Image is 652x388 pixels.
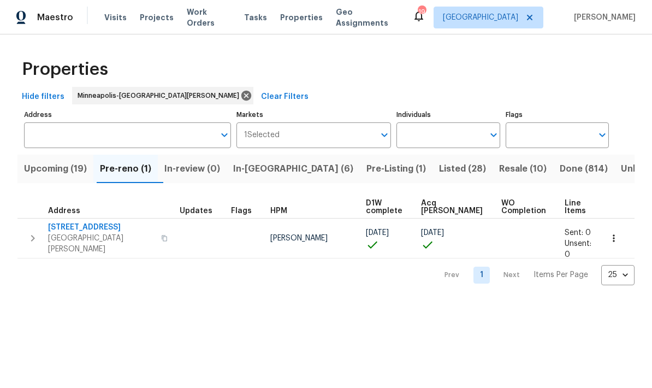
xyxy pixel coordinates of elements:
[48,207,80,215] span: Address
[486,127,501,143] button: Open
[48,233,155,255] span: [GEOGRAPHIC_DATA][PERSON_NAME]
[17,87,69,107] button: Hide filters
[434,265,635,285] nav: Pagination Navigation
[37,12,73,23] span: Maestro
[565,229,591,237] span: Sent: 0
[187,7,231,28] span: Work Orders
[560,161,608,177] span: Done (814)
[24,161,87,177] span: Upcoming (19)
[231,207,252,215] span: Flags
[473,267,490,284] a: Goto page 1
[280,12,323,23] span: Properties
[100,161,151,177] span: Pre-reno (1)
[377,127,392,143] button: Open
[336,7,399,28] span: Geo Assignments
[570,12,636,23] span: [PERSON_NAME]
[506,111,609,118] label: Flags
[24,111,231,118] label: Address
[565,240,591,258] span: Unsent: 0
[257,87,313,107] button: Clear Filters
[48,222,155,233] span: [STREET_ADDRESS]
[366,199,402,215] span: D1W complete
[421,199,483,215] span: Acq [PERSON_NAME]
[601,261,635,289] div: 25
[104,12,127,23] span: Visits
[244,14,267,21] span: Tasks
[270,207,287,215] span: HPM
[244,131,280,140] span: 1 Selected
[22,90,64,104] span: Hide filters
[565,199,586,215] span: Line Items
[78,90,244,101] span: Minneapolis-[GEOGRAPHIC_DATA][PERSON_NAME]
[366,161,426,177] span: Pre-Listing (1)
[595,127,610,143] button: Open
[236,111,392,118] label: Markets
[366,229,389,237] span: [DATE]
[421,229,444,237] span: [DATE]
[72,87,253,104] div: Minneapolis-[GEOGRAPHIC_DATA][PERSON_NAME]
[140,12,174,23] span: Projects
[501,199,546,215] span: WO Completion
[164,161,220,177] span: In-review (0)
[534,269,588,280] p: Items Per Page
[443,12,518,23] span: [GEOGRAPHIC_DATA]
[180,207,212,215] span: Updates
[22,64,108,75] span: Properties
[270,234,328,242] span: [PERSON_NAME]
[261,90,309,104] span: Clear Filters
[418,7,425,17] div: 19
[233,161,353,177] span: In-[GEOGRAPHIC_DATA] (6)
[217,127,232,143] button: Open
[439,161,486,177] span: Listed (28)
[396,111,500,118] label: Individuals
[499,161,547,177] span: Resale (10)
